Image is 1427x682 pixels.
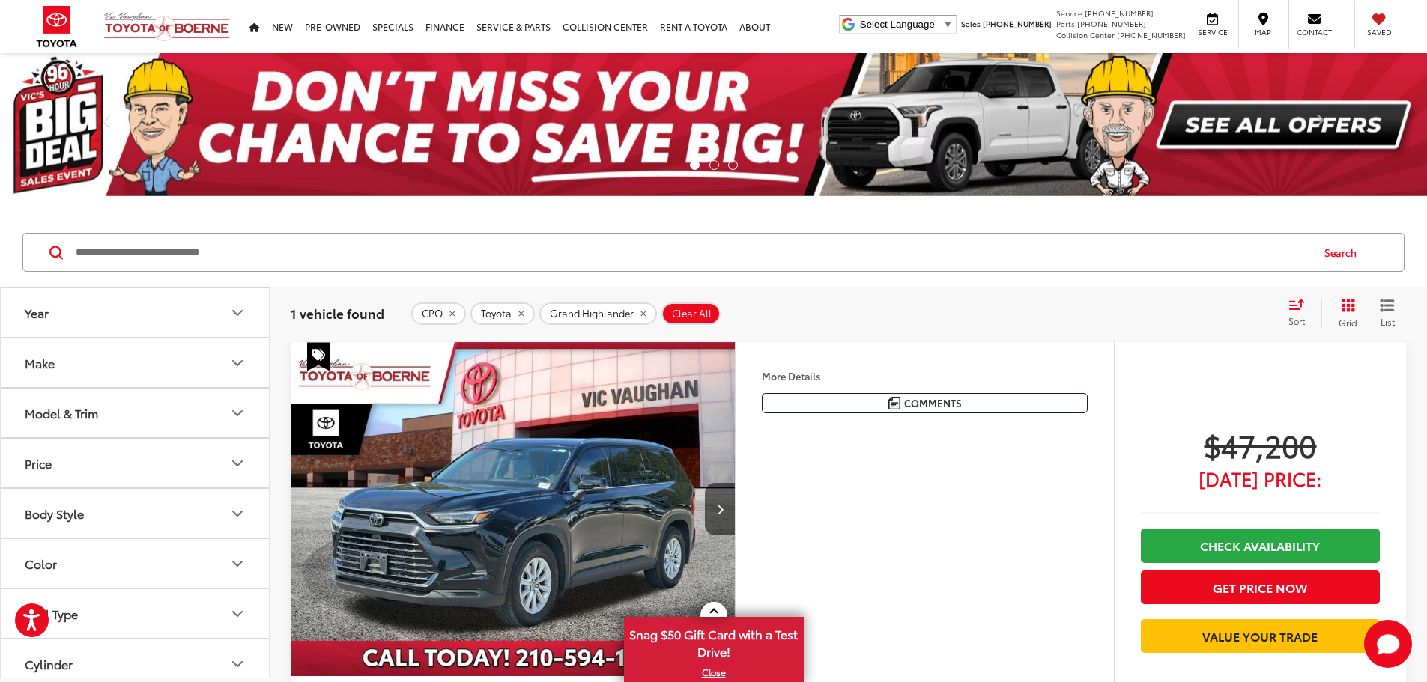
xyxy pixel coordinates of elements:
[1321,298,1369,328] button: Grid View
[25,356,55,370] div: Make
[539,302,657,325] button: remove Grand%20Highlander
[228,555,246,573] div: Color
[1141,471,1380,486] span: [DATE] Price:
[25,406,98,420] div: Model & Trim
[481,308,512,320] span: Toyota
[625,618,802,664] span: Snag $50 Gift Card with a Test Drive!
[1056,29,1115,40] span: Collision Center
[1196,27,1229,37] span: Service
[1,288,270,337] button: YearYear
[1077,18,1146,29] span: [PHONE_NUMBER]
[983,18,1052,29] span: [PHONE_NUMBER]
[103,11,231,42] img: Vic Vaughan Toyota of Boerne
[228,404,246,422] div: Model & Trim
[661,302,721,325] button: Clear All
[1369,298,1406,328] button: List View
[1310,234,1378,271] button: Search
[1364,620,1412,668] button: Toggle Chat Window
[1056,7,1082,19] span: Service
[961,18,981,29] span: Sales
[422,308,443,320] span: CPO
[672,308,712,320] span: Clear All
[762,371,1088,381] h4: More Details
[1141,529,1380,562] a: Check Availability
[470,302,535,325] button: remove Toyota
[943,19,953,30] span: ▼
[228,655,246,673] div: Cylinder
[228,505,246,523] div: Body Style
[1339,316,1357,329] span: Grid
[290,342,736,677] img: 2024 Toyota Grand Highlander Limited
[1,489,270,538] button: Body StyleBody Style
[1117,29,1186,40] span: [PHONE_NUMBER]
[1363,27,1396,37] span: Saved
[860,19,935,30] span: Select Language
[939,19,939,30] span: ​
[411,302,466,325] button: remove true
[762,393,1088,413] button: Comments
[1380,315,1395,328] span: List
[290,342,736,676] div: 2024 Toyota Grand Highlander Limited 0
[228,304,246,322] div: Year
[228,354,246,372] div: Make
[705,483,735,535] button: Next image
[1085,7,1154,19] span: [PHONE_NUMBER]
[1281,298,1321,328] button: Select sort value
[25,305,49,320] div: Year
[1141,426,1380,463] span: $47,200
[1246,27,1279,37] span: Map
[1297,27,1332,37] span: Contact
[228,454,246,472] div: Price
[1,539,270,588] button: ColorColor
[860,19,953,30] a: Select Language​
[1288,314,1305,327] span: Sort
[1,338,270,387] button: MakeMake
[1141,619,1380,653] a: Value Your Trade
[74,234,1310,270] input: Search by Make, Model, or Keyword
[904,396,962,410] span: Comments
[228,605,246,623] div: Fuel Type
[1,589,270,638] button: Fuel TypeFuel Type
[290,342,736,676] a: 2024 Toyota Grand Highlander Limited2024 Toyota Grand Highlander Limited2024 Toyota Grand Highlan...
[307,342,330,371] span: Special
[25,456,52,470] div: Price
[25,506,84,520] div: Body Style
[1,439,270,487] button: PricePrice
[888,397,900,409] img: Comments
[25,657,73,671] div: Cylinder
[291,304,384,322] span: 1 vehicle found
[1056,18,1075,29] span: Parts
[1141,570,1380,604] button: Get Price Now
[1,389,270,437] button: Model & TrimModel & Trim
[25,606,78,621] div: Fuel Type
[1364,620,1412,668] svg: Start Chat
[550,308,634,320] span: Grand Highlander
[25,556,57,570] div: Color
